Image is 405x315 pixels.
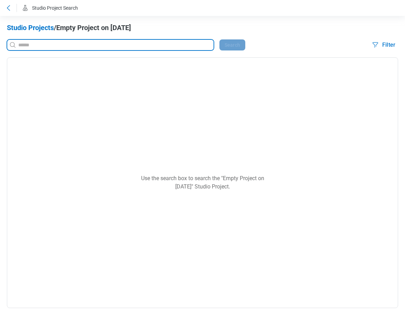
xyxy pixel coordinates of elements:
button: Search [219,39,245,50]
span: Studio Project Search [32,5,78,11]
span: Studio Projects [7,24,54,32]
span: / [54,24,56,32]
div: Empty Project on [DATE] [7,23,398,39]
button: Filter [368,39,398,50]
div: Search [7,39,360,50]
span: Filter [382,41,395,49]
div: Use the search box to search the "Empty Project on [DATE]" Studio Project. [134,174,271,191]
